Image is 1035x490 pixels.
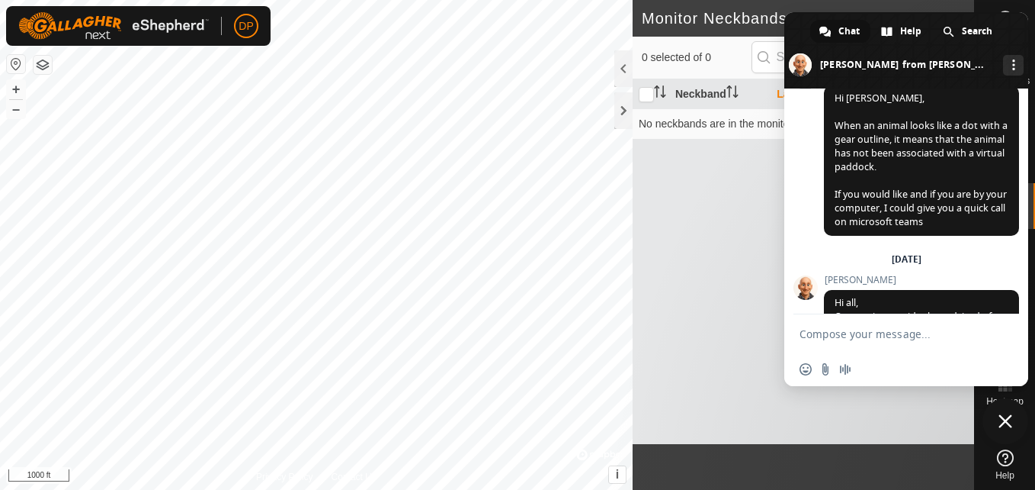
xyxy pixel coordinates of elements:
[332,470,377,484] a: Contact Us
[799,327,979,341] textarea: Compose your message...
[900,20,921,43] span: Help
[256,470,313,484] a: Privacy Policy
[616,468,619,481] span: i
[982,398,1028,444] div: Close chat
[819,363,832,376] span: Send a file
[810,20,870,43] div: Chat
[892,255,921,264] div: [DATE]
[18,12,209,40] img: Gallagher Logo
[986,397,1024,406] span: Heatmap
[7,80,25,98] button: +
[962,20,992,43] span: Search
[751,41,936,73] input: Search (S)
[239,18,253,34] span: DP
[642,50,751,66] span: 0 selected of 0
[726,88,739,100] p-sorticon: Activate to sort
[934,20,1003,43] div: Search
[34,56,52,74] button: Map Layers
[771,79,872,109] th: Last Comms
[633,108,974,139] td: No neckbands are in the monitor state.
[7,100,25,118] button: –
[799,363,812,376] span: Insert an emoji
[872,20,932,43] div: Help
[824,275,1019,285] span: [PERSON_NAME]
[839,363,851,376] span: Audio message
[975,443,1035,486] a: Help
[669,79,771,109] th: Neckband
[654,88,666,100] p-sorticon: Activate to sort
[995,471,1014,480] span: Help
[835,92,1008,228] span: Hi [PERSON_NAME], When an animal looks like a dot with a gear outline, it means that the animal h...
[1003,55,1024,76] div: More channels
[950,7,959,30] span: 0
[838,20,860,43] span: Chat
[7,55,25,73] button: Reset Map
[642,9,950,27] h2: Monitor Neckbands
[609,466,626,483] button: i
